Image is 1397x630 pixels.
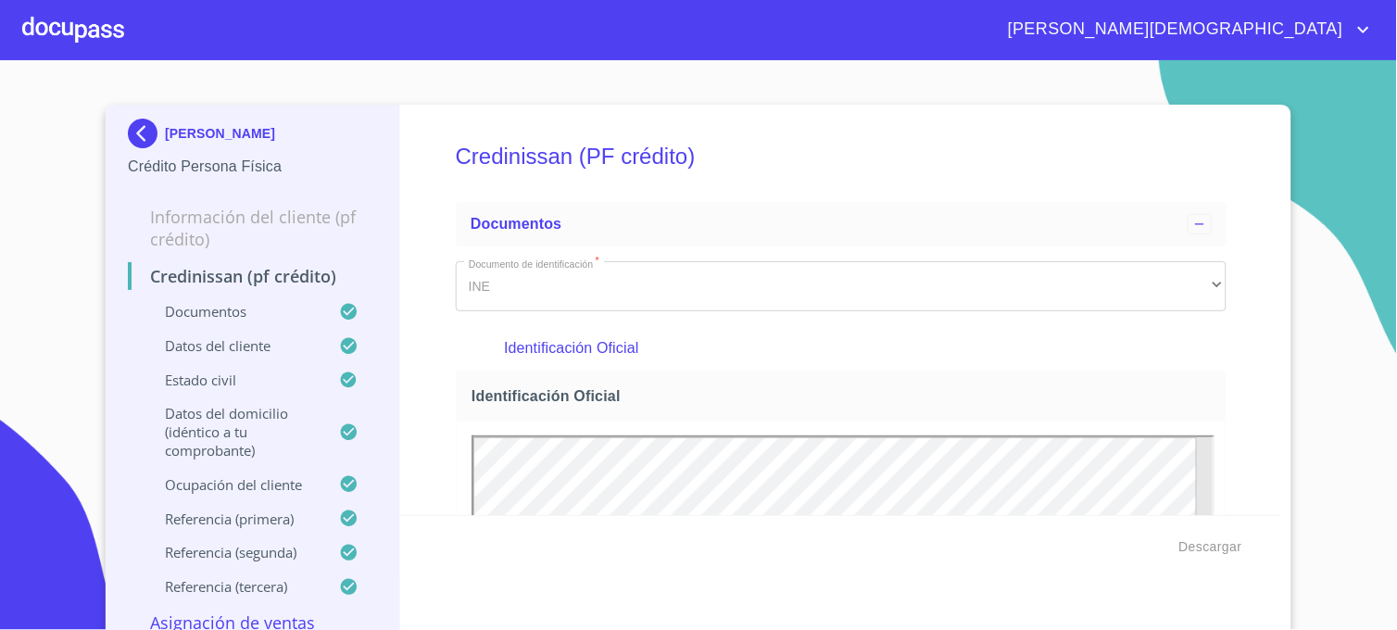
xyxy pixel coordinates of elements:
p: Crédito Persona Física [128,156,377,178]
p: Datos del cliente [128,336,339,355]
div: INE [456,261,1227,311]
p: Referencia (segunda) [128,543,339,561]
p: Estado Civil [128,371,339,389]
span: [PERSON_NAME][DEMOGRAPHIC_DATA] [994,15,1353,44]
p: Ocupación del Cliente [128,475,339,494]
h5: Credinissan (PF crédito) [456,119,1227,195]
img: Docupass spot blue [128,119,165,148]
span: Identificación Oficial [472,386,1218,406]
button: account of current user [994,15,1375,44]
span: Descargar [1179,535,1242,559]
p: Credinissan (PF crédito) [128,265,377,287]
p: Datos del domicilio (idéntico a tu comprobante) [128,404,339,460]
button: Descargar [1172,530,1250,564]
div: [PERSON_NAME] [128,119,377,156]
p: Información del cliente (PF crédito) [128,206,377,250]
span: Documentos [471,216,561,232]
p: Identificación Oficial [504,337,1177,359]
p: Referencia (tercera) [128,577,339,596]
div: Documentos [456,202,1227,246]
p: Documentos [128,302,339,321]
p: Referencia (primera) [128,510,339,528]
p: [PERSON_NAME] [165,126,275,141]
